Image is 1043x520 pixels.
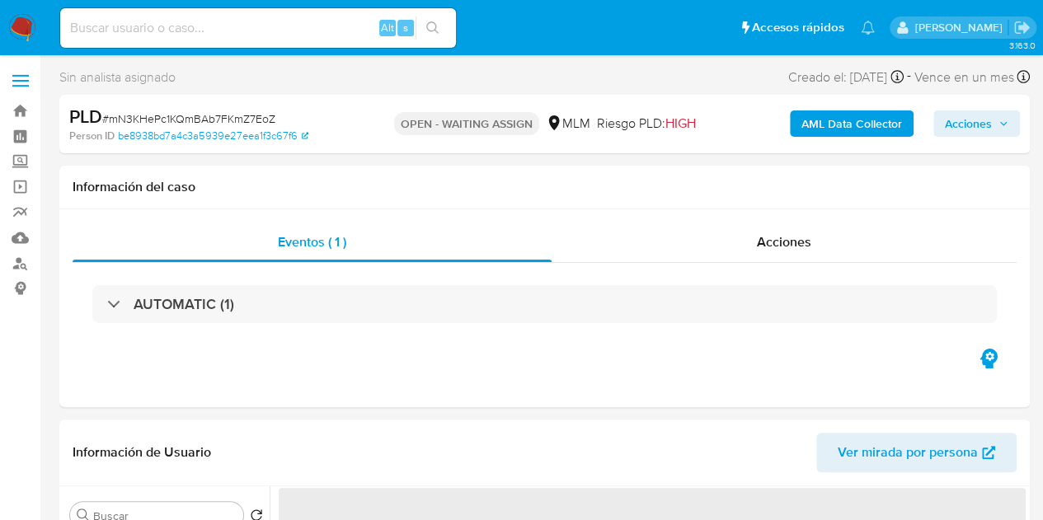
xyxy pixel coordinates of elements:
span: HIGH [665,114,696,133]
h3: AUTOMATIC (1) [134,295,234,313]
button: AML Data Collector [790,110,914,137]
span: Acciones [757,232,811,251]
span: Vence en un mes [914,68,1014,87]
span: Riesgo PLD: [597,115,696,133]
div: MLM [546,115,590,133]
span: # mN3KHePc1KQmBAb7FKmZ7EoZ [102,110,275,127]
span: s [403,20,408,35]
div: Creado el: [DATE] [788,66,904,88]
span: Eventos ( 1 ) [278,232,346,251]
h1: Información de Usuario [73,444,211,461]
span: Accesos rápidos [752,19,844,36]
span: - [907,66,911,88]
button: search-icon [416,16,449,40]
b: PLD [69,103,102,129]
a: Salir [1013,19,1031,36]
b: AML Data Collector [801,110,902,137]
input: Buscar usuario o caso... [60,17,456,39]
a: be8938bd7a4c3a5939e27eea1f3c67f6 [118,129,308,143]
a: Notificaciones [861,21,875,35]
button: Ver mirada por persona [816,433,1017,472]
p: OPEN - WAITING ASSIGN [394,112,539,135]
button: Acciones [933,110,1020,137]
span: Ver mirada por persona [838,433,978,472]
b: Person ID [69,129,115,143]
h1: Información del caso [73,179,1017,195]
span: Acciones [945,110,992,137]
div: AUTOMATIC (1) [92,285,997,323]
span: Sin analista asignado [59,68,176,87]
p: loui.hernandezrodriguez@mercadolibre.com.mx [914,20,1008,35]
span: Alt [381,20,394,35]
